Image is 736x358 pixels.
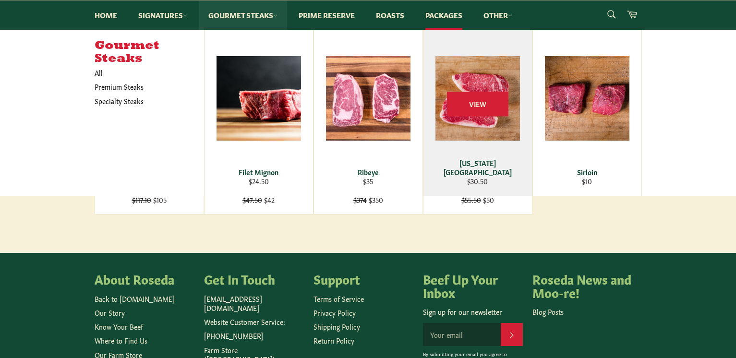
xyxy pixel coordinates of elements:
[532,307,564,316] a: Blog Posts
[539,177,635,186] div: $10
[204,272,304,286] h4: Get In Touch
[539,167,635,177] div: Sirloin
[132,195,151,204] s: $117.10
[320,177,416,186] div: $35
[314,335,354,345] a: Return Policy
[366,0,414,30] a: Roasts
[423,272,523,298] h4: Beef Up Your Inbox
[289,0,364,30] a: Prime Reserve
[423,30,532,196] a: New York Strip [US_STATE][GEOGRAPHIC_DATA] $30.50 View
[423,307,523,316] p: Sign up for our newsletter
[217,56,301,141] img: Filet Mignon
[474,0,522,30] a: Other
[314,322,360,331] a: Shipping Policy
[90,66,204,80] a: All
[95,322,143,331] a: Know Your Beef
[326,56,410,141] img: Ribeye
[532,30,642,196] a: Sirloin Sirloin $10
[204,30,314,196] a: Filet Mignon Filet Mignon $24.50
[95,39,204,66] h5: Gourmet Steaks
[199,0,287,30] a: Gourmet Steaks
[429,158,526,177] div: [US_STATE][GEOGRAPHIC_DATA]
[95,335,147,345] a: Where to Find Us
[210,195,307,204] div: $42
[204,317,304,326] p: Website Customer Service:
[95,294,175,303] a: Back to [DOMAIN_NAME]
[210,177,307,186] div: $24.50
[447,92,508,117] span: View
[95,308,125,317] a: Our Story
[353,195,367,204] s: $374
[532,272,632,298] h4: Roseda News and Moo-re!
[85,0,127,30] a: Home
[90,94,194,108] a: Specialty Steaks
[320,167,416,177] div: Ribeye
[242,195,262,204] s: $47.50
[314,30,423,196] a: Ribeye Ribeye $35
[320,195,416,204] div: $350
[545,56,629,141] img: Sirloin
[461,195,481,204] s: $55.50
[204,294,304,313] p: [EMAIL_ADDRESS][DOMAIN_NAME]
[210,167,307,177] div: Filet Mignon
[101,195,197,204] div: $105
[314,294,364,303] a: Terms of Service
[129,0,197,30] a: Signatures
[416,0,472,30] a: Packages
[423,323,501,346] input: Your email
[314,272,413,286] h4: Support
[429,195,526,204] div: $50
[90,80,194,94] a: Premium Steaks
[95,272,194,286] h4: About Roseda
[314,308,356,317] a: Privacy Policy
[204,331,304,340] p: [PHONE_NUMBER]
